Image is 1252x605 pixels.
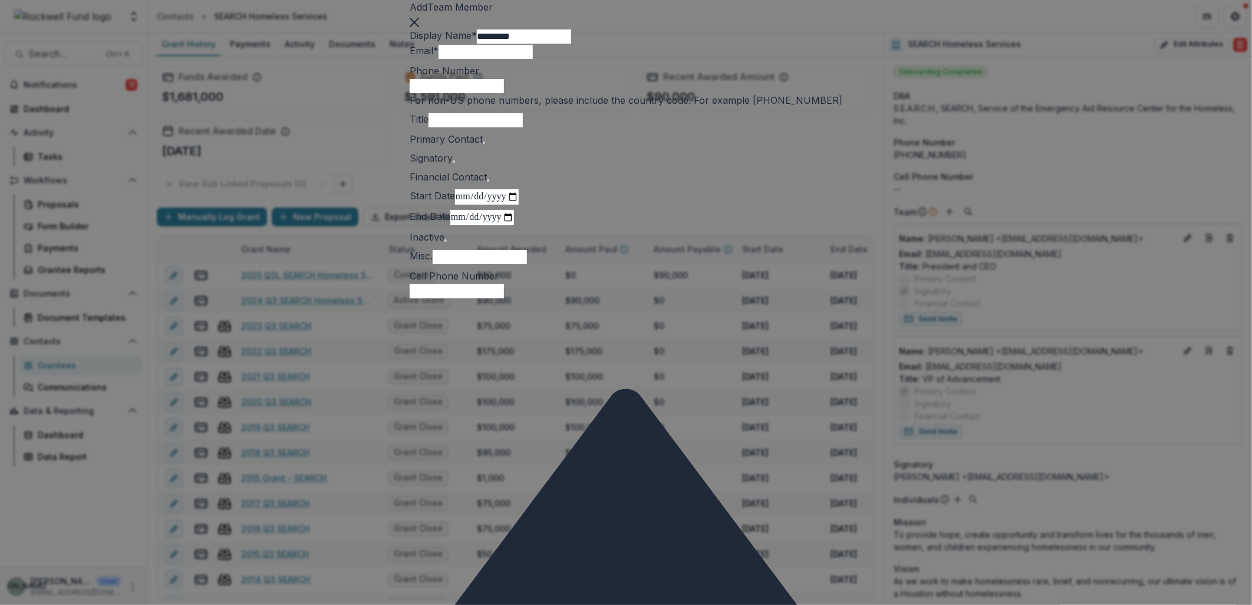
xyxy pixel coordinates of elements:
label: Signatory [410,152,453,164]
label: Misc. [410,250,433,262]
label: End Date [410,211,450,222]
label: Inactive [410,231,444,243]
label: Financial Contact [410,171,487,183]
label: Email [410,45,439,57]
label: Phone Number [410,65,479,77]
label: Title [410,113,429,125]
label: Primary Contact [410,133,483,145]
label: Start Date [410,190,455,202]
button: Close [410,14,419,28]
label: Cell Phone Number [410,270,499,282]
div: For non-US phone numbers, please include the country code. For example [PHONE_NUMBER] [410,93,842,107]
label: Display Name [410,29,477,41]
